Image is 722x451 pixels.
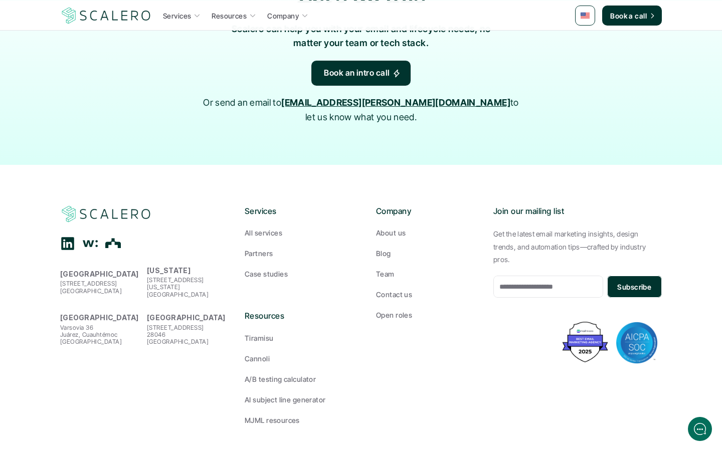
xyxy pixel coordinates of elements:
a: Book a call [602,6,662,26]
p: Resources [245,310,346,323]
a: Partners [245,248,346,259]
p: All services [245,228,282,238]
a: MJML resources [245,415,346,425]
div: The Org [105,236,121,251]
img: Best Email Marketing Agency 2025 - Recognized by Mailmodo [560,319,610,365]
button: Subscribe [607,276,662,298]
p: Scalero can help you with your email and lifecycle needs, no matter your team or tech stack. [221,22,501,51]
img: Scalero company logo [60,204,152,223]
a: Cannoli [245,353,346,364]
a: Scalero company logo [60,205,152,223]
span: We run on Gist [84,350,127,357]
a: Book an intro call [311,61,411,86]
div: Wellfound [83,236,98,251]
button: New conversation [16,133,185,153]
p: Book an intro call [324,67,390,80]
p: Services [245,205,346,218]
a: AI subject line generator [245,394,346,405]
p: [STREET_ADDRESS] [US_STATE][GEOGRAPHIC_DATA] [147,277,229,298]
p: MJML resources [245,415,300,425]
p: Varsovia 36 Juárez, Cuauhtémoc [GEOGRAPHIC_DATA] [60,324,142,346]
p: A/B testing calculator [245,374,316,384]
p: Team [376,269,395,279]
a: Contact us [376,289,477,300]
p: Company [376,205,477,218]
p: Or send an email to to let us know what you need. [198,96,524,125]
h1: Hi! Welcome to [GEOGRAPHIC_DATA]. [15,49,186,65]
p: Get the latest email marketing insights, design trends, and automation tips—crafted by industry p... [493,228,662,266]
h2: Let us know if we can help with lifecycle marketing. [15,67,186,115]
a: A/B testing calculator [245,374,346,384]
strong: [GEOGRAPHIC_DATA] [147,313,226,322]
a: About us [376,228,477,238]
p: Company [267,11,299,21]
p: Case studies [245,269,288,279]
p: Join our mailing list [493,205,662,218]
a: Blog [376,248,477,259]
strong: [US_STATE] [147,266,191,275]
p: Book a call [610,11,647,21]
a: All services [245,228,346,238]
p: AI subject line generator [245,394,326,405]
span: New conversation [65,139,120,147]
p: Partners [245,248,273,259]
p: Tiramisu [245,333,273,343]
p: [STREET_ADDRESS] [GEOGRAPHIC_DATA] [60,280,142,295]
strong: [GEOGRAPHIC_DATA] [60,270,139,278]
iframe: gist-messenger-bubble-iframe [688,417,712,441]
a: Tiramisu [245,333,346,343]
p: Resources [212,11,247,21]
p: Services [163,11,191,21]
p: Contact us [376,289,412,300]
img: AICPA SOC badge [616,322,658,364]
a: Open roles [376,310,477,320]
p: Subscribe [617,282,651,292]
a: Case studies [245,269,346,279]
a: [EMAIL_ADDRESS][PERSON_NAME][DOMAIN_NAME] [281,97,510,108]
a: Scalero company logo [60,7,152,25]
a: Team [376,269,477,279]
p: About us [376,228,406,238]
img: Scalero company logo [60,6,152,25]
p: Cannoli [245,353,270,364]
p: Open roles [376,310,412,320]
p: Blog [376,248,391,259]
strong: [GEOGRAPHIC_DATA] [60,313,139,322]
p: [STREET_ADDRESS] 28046 [GEOGRAPHIC_DATA] [147,324,229,346]
div: Linkedin [60,236,75,251]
